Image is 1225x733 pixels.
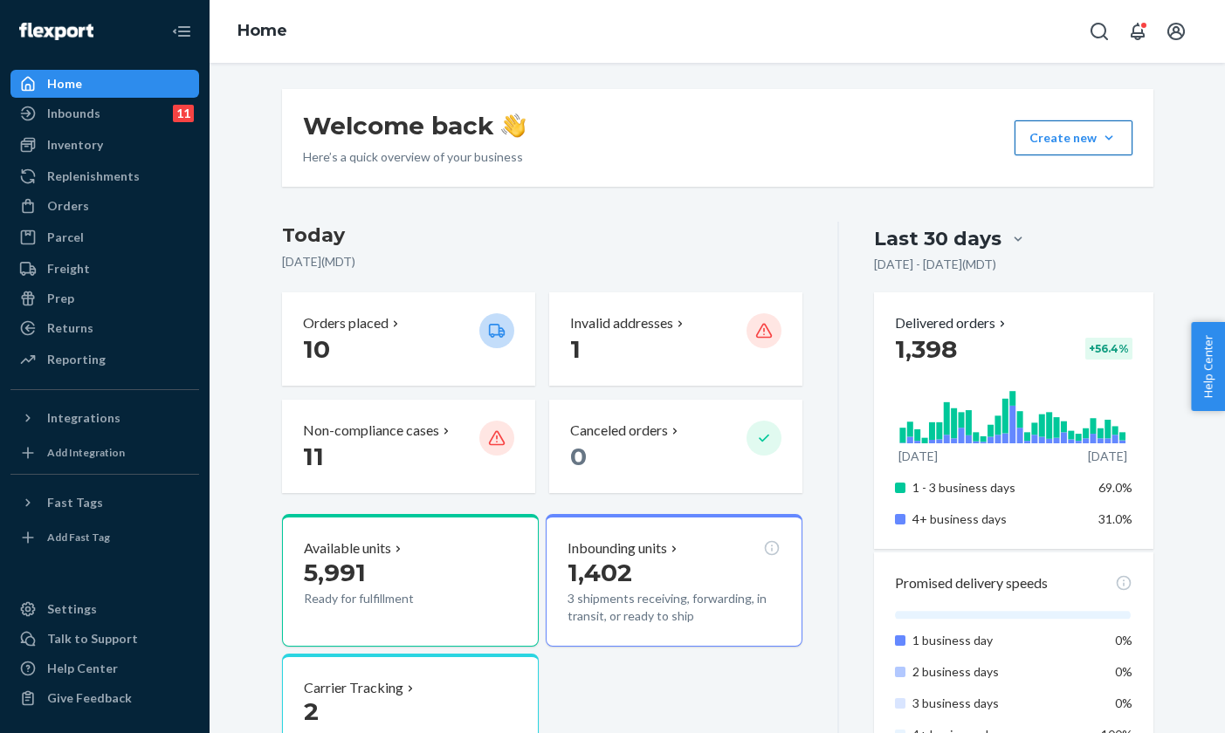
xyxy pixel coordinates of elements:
[895,313,1009,333] button: Delivered orders
[912,632,1084,649] p: 1 business day
[1085,338,1132,360] div: + 56.4 %
[47,105,100,122] div: Inbounds
[282,253,803,271] p: [DATE] ( MDT )
[501,113,526,138] img: hand-wave emoji
[47,494,103,511] div: Fast Tags
[10,346,199,373] a: Reporting
[164,14,199,49] button: Close Navigation
[47,229,84,246] div: Parcel
[303,442,324,471] span: 11
[47,445,125,460] div: Add Integration
[304,696,319,726] span: 2
[912,695,1084,712] p: 3 business days
[1191,322,1225,411] button: Help Center
[546,514,802,647] button: Inbounding units1,4023 shipments receiving, forwarding, in transit, or ready to ship
[10,404,199,432] button: Integrations
[10,131,199,159] a: Inventory
[874,225,1001,252] div: Last 30 days
[1120,14,1155,49] button: Open notifications
[570,442,587,471] span: 0
[282,514,539,647] button: Available units5,991Ready for fulfillment
[10,489,199,517] button: Fast Tags
[912,479,1084,497] p: 1 - 3 business days
[10,595,199,623] a: Settings
[303,148,526,166] p: Here’s a quick overview of your business
[303,313,389,333] p: Orders placed
[1098,511,1132,526] span: 31.0%
[10,255,199,283] a: Freight
[47,600,97,618] div: Settings
[570,313,673,333] p: Invalid addresses
[568,538,667,558] p: Inbounding units
[47,660,118,677] div: Help Center
[47,530,110,545] div: Add Fast Tag
[237,21,287,40] a: Home
[10,625,199,653] a: Talk to Support
[47,168,140,185] div: Replenishments
[549,400,802,493] button: Canceled orders 0
[895,334,957,364] span: 1,398
[10,162,199,190] a: Replenishments
[10,70,199,98] a: Home
[1115,664,1132,679] span: 0%
[47,689,132,707] div: Give Feedback
[303,334,330,364] span: 10
[10,314,199,342] a: Returns
[47,630,138,647] div: Talk to Support
[303,110,526,141] h1: Welcome back
[304,590,465,607] p: Ready for fulfillment
[874,256,996,273] p: [DATE] - [DATE] ( MDT )
[10,524,199,551] a: Add Fast Tag
[10,192,199,220] a: Orders
[304,678,403,698] p: Carrier Tracking
[282,292,535,386] button: Orders placed 10
[570,421,668,441] p: Canceled orders
[1115,633,1132,647] span: 0%
[10,654,199,682] a: Help Center
[1159,14,1194,49] button: Open account menu
[1015,120,1132,155] button: Create new
[1115,695,1132,710] span: 0%
[47,260,90,277] div: Freight
[304,558,366,587] span: 5,991
[47,351,106,368] div: Reporting
[568,558,632,587] span: 1,402
[303,421,439,441] p: Non-compliance cases
[10,284,199,312] a: Prep
[19,23,93,40] img: Flexport logo
[895,573,1048,593] p: Promised delivery speeds
[549,292,802,386] button: Invalid addresses 1
[1088,448,1127,465] p: [DATE]
[47,197,89,215] div: Orders
[10,684,199,712] button: Give Feedback
[1082,14,1117,49] button: Open Search Box
[10,223,199,251] a: Parcel
[898,448,938,465] p: [DATE]
[570,334,581,364] span: 1
[173,105,194,122] div: 11
[47,75,82,92] div: Home
[47,136,103,154] div: Inventory
[10,99,199,127] a: Inbounds11
[224,6,301,57] ol: breadcrumbs
[304,538,391,558] p: Available units
[912,510,1084,528] p: 4+ business days
[912,663,1084,681] p: 2 business days
[47,409,120,427] div: Integrations
[282,400,535,493] button: Non-compliance cases 11
[282,222,803,250] h3: Today
[47,290,74,307] div: Prep
[1098,480,1132,495] span: 69.0%
[10,439,199,467] a: Add Integration
[568,590,781,625] p: 3 shipments receiving, forwarding, in transit, or ready to ship
[47,319,93,337] div: Returns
